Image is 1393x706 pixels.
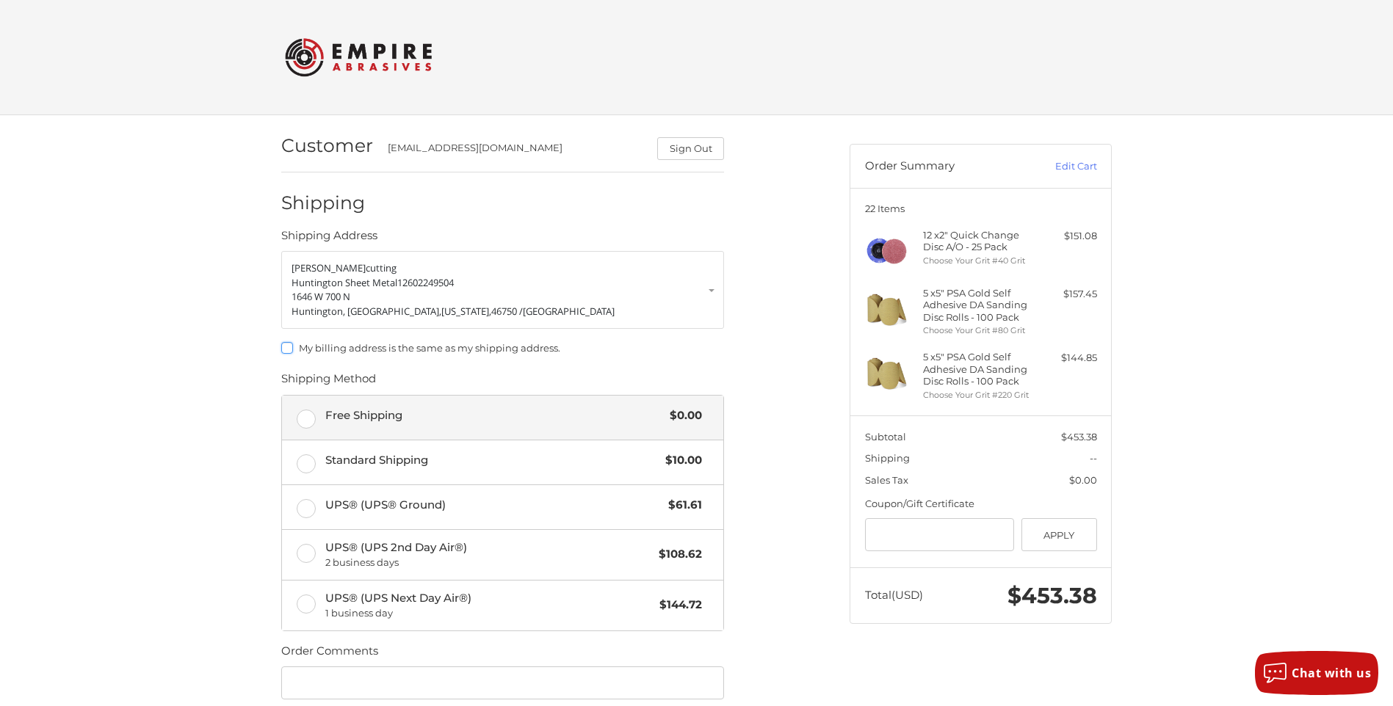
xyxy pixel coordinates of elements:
button: Chat with us [1255,651,1378,695]
span: $10.00 [658,452,702,469]
span: 46750 / [491,305,523,318]
span: $453.38 [1007,582,1097,609]
h2: Shipping [281,192,367,214]
span: Sales Tax [865,474,908,486]
span: [US_STATE], [441,305,491,318]
span: $0.00 [1069,474,1097,486]
span: $61.61 [661,497,702,514]
li: Choose Your Grit #80 Grit [923,324,1035,337]
img: Empire Abrasives [285,29,432,86]
label: My billing address is the same as my shipping address. [281,342,724,354]
legend: Order Comments [281,643,378,666]
span: $453.38 [1061,431,1097,443]
li: Choose Your Grit #220 Grit [923,389,1035,401]
span: Huntington, [GEOGRAPHIC_DATA], [292,305,441,318]
span: 2 business days [325,556,652,570]
li: Choose Your Grit #40 Grit [923,255,1035,267]
h3: Order Summary [865,159,1023,174]
h4: 5 x 5" PSA Gold Self Adhesive DA Sanding Disc Rolls - 100 Pack [923,351,1035,387]
span: Standard Shipping [325,452,659,469]
button: Apply [1021,518,1097,551]
input: Gift Certificate or Coupon Code [865,518,1015,551]
span: Chat with us [1292,665,1371,681]
span: -- [1090,452,1097,464]
span: UPS® (UPS Next Day Air®) [325,590,653,621]
button: Sign Out [657,137,724,160]
span: Shipping [865,452,910,464]
span: 1646 W 700 N [292,290,350,303]
div: Coupon/Gift Certificate [865,497,1097,512]
span: Huntington Sheet Metal [292,276,397,289]
a: Enter or select a different address [281,251,724,329]
div: [EMAIL_ADDRESS][DOMAIN_NAME] [388,141,643,160]
h3: 22 Items [865,203,1097,214]
span: Free Shipping [325,407,663,424]
span: Total (USD) [865,588,923,602]
legend: Shipping Method [281,371,376,394]
span: $144.72 [652,597,702,614]
div: $151.08 [1039,229,1097,244]
h2: Customer [281,134,373,157]
span: [PERSON_NAME] [292,261,366,274]
span: UPS® (UPS 2nd Day Air®) [325,539,652,570]
div: $144.85 [1039,351,1097,365]
h4: 5 x 5" PSA Gold Self Adhesive DA Sanding Disc Rolls - 100 Pack [923,287,1035,323]
h4: 12 x 2" Quick Change Disc A/O - 25 Pack [923,229,1035,253]
span: cutting [366,261,397,274]
span: 1 business day [325,606,653,621]
span: Subtotal [865,431,906,443]
legend: Shipping Address [281,228,377,251]
a: Edit Cart [1023,159,1097,174]
span: $0.00 [662,407,702,424]
span: UPS® (UPS® Ground) [325,497,662,514]
span: $108.62 [651,546,702,563]
span: [GEOGRAPHIC_DATA] [523,305,615,318]
div: $157.45 [1039,287,1097,302]
span: 12602249504 [397,276,454,289]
